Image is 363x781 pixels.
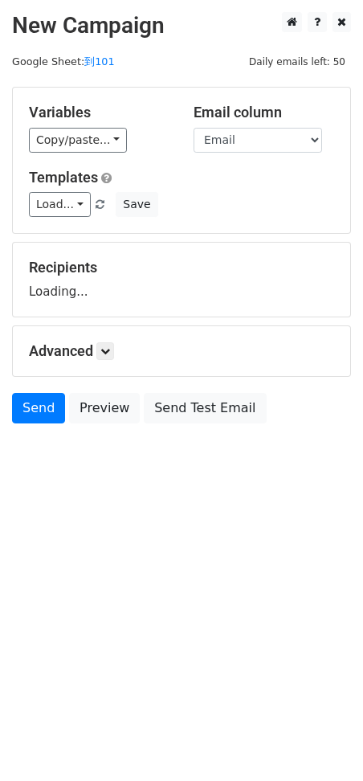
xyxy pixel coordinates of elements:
small: Google Sheet: [12,55,115,67]
a: 到101 [84,55,114,67]
h5: Email column [194,104,334,121]
button: Save [116,192,157,217]
h2: New Campaign [12,12,351,39]
a: Load... [29,192,91,217]
span: Daily emails left: 50 [243,53,351,71]
div: Loading... [29,259,334,301]
h5: Variables [29,104,169,121]
h5: Recipients [29,259,334,276]
h5: Advanced [29,342,334,360]
a: Send Test Email [144,393,266,423]
a: Preview [69,393,140,423]
a: Copy/paste... [29,128,127,153]
a: Daily emails left: 50 [243,55,351,67]
a: Send [12,393,65,423]
a: Templates [29,169,98,186]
